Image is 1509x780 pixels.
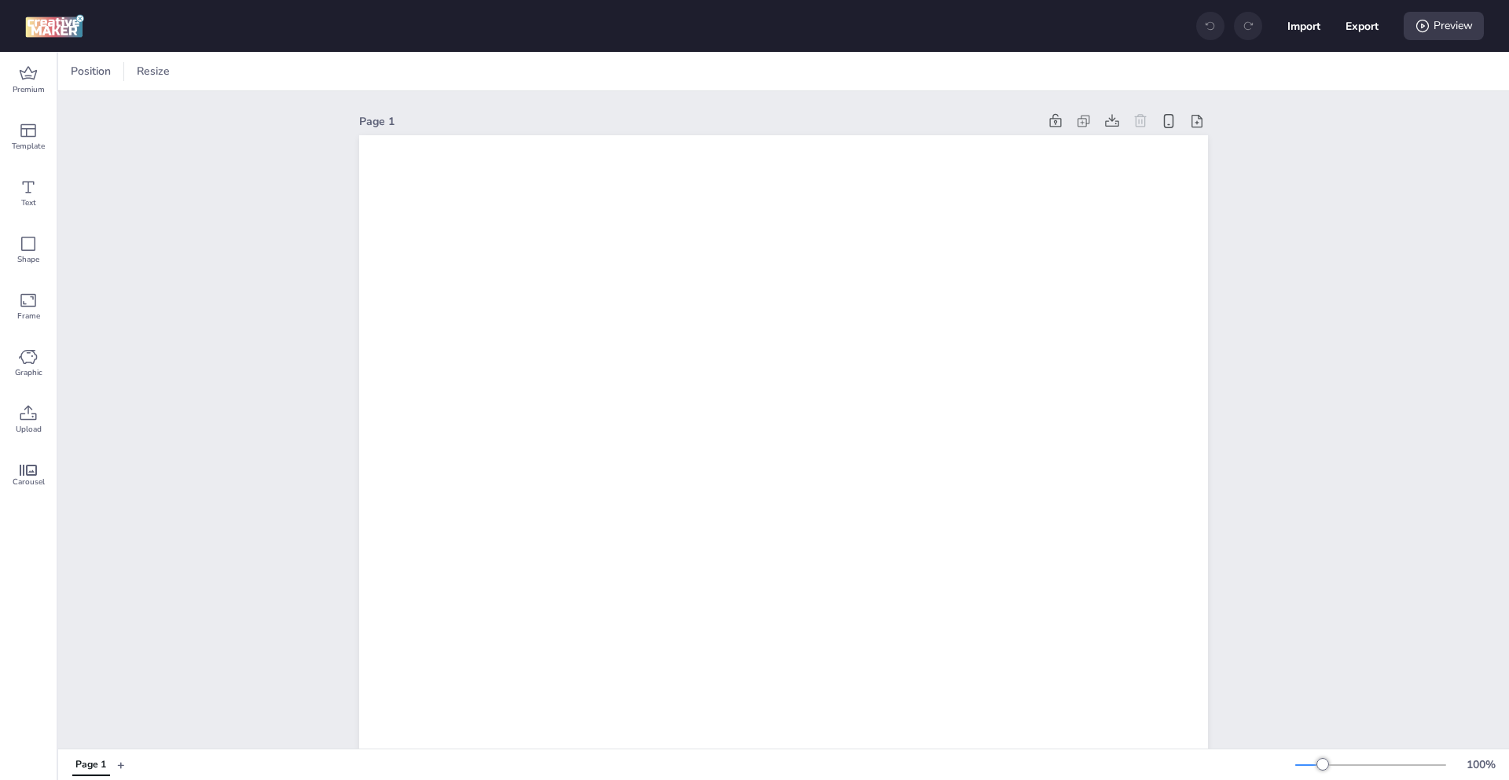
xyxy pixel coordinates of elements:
span: Resize [134,63,173,79]
div: Tabs [64,751,117,778]
span: Graphic [15,366,42,379]
div: Page 1 [359,113,1038,130]
span: Template [12,140,45,153]
span: Position [68,63,114,79]
div: Page 1 [75,758,106,772]
div: Preview [1404,12,1484,40]
button: Export [1346,9,1379,42]
div: 100 % [1462,756,1500,773]
span: Text [21,197,36,209]
span: Shape [17,253,39,266]
span: Carousel [13,476,45,488]
span: Frame [17,310,40,322]
span: Upload [16,423,42,436]
button: + [117,751,125,778]
button: Import [1287,9,1320,42]
span: Premium [13,83,45,96]
img: logo Creative Maker [25,14,84,38]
